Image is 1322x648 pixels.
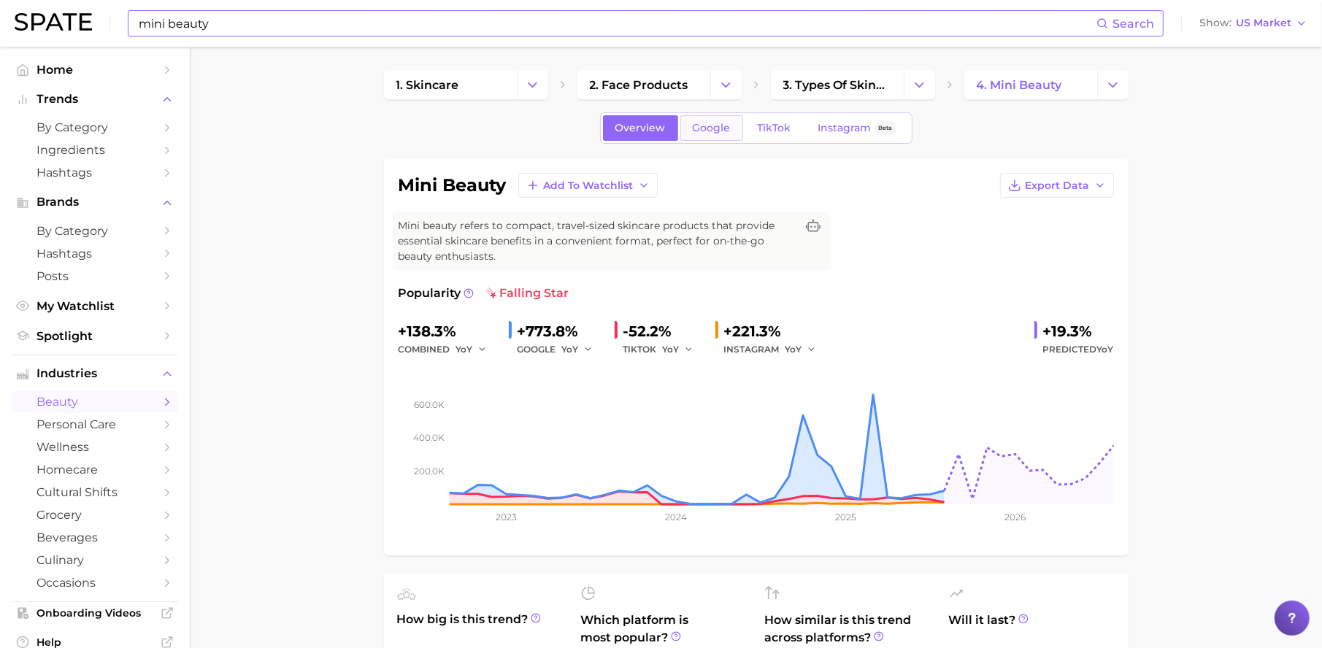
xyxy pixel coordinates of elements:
[485,288,497,299] img: falling star
[36,395,153,409] span: beauty
[1199,19,1231,27] span: Show
[36,224,153,238] span: by Category
[36,508,153,522] span: grocery
[36,247,153,261] span: Hashtags
[904,70,935,99] button: Change Category
[36,440,153,454] span: wellness
[36,143,153,157] span: Ingredients
[456,341,488,358] button: YoY
[12,526,178,549] a: beverages
[12,325,178,347] a: Spotlight
[1112,17,1154,31] span: Search
[12,413,178,436] a: personal care
[12,161,178,184] a: Hashtags
[137,11,1096,36] input: Search here for a brand, industry, or ingredient
[397,611,564,647] span: How big is this trend?
[12,220,178,242] a: by Category
[12,549,178,571] a: culinary
[724,320,826,343] div: +221.3%
[36,367,153,380] span: Industries
[1097,70,1129,99] button: Change Category
[663,343,680,355] span: YoY
[12,602,178,624] a: Onboarding Videos
[693,122,731,134] span: Google
[785,341,817,358] button: YoY
[12,191,178,213] button: Brands
[949,612,1115,647] span: Will it last?
[36,485,153,499] span: cultural shifts
[562,341,593,358] button: YoY
[12,458,178,481] a: homecare
[12,139,178,161] a: Ingredients
[964,70,1097,99] a: 4. mini beauty
[12,242,178,265] a: Hashtags
[745,115,804,141] a: TikTok
[518,173,658,198] button: Add to Watchlist
[758,122,791,134] span: TikTok
[399,177,507,194] h1: mini beauty
[399,218,796,264] span: Mini beauty refers to compact, travel-sized skincare products that provide essential skincare ben...
[12,116,178,139] a: by Category
[36,93,153,106] span: Trends
[12,481,178,504] a: cultural shifts
[680,115,743,141] a: Google
[12,390,178,413] a: beauty
[36,606,153,620] span: Onboarding Videos
[36,120,153,134] span: by Category
[1004,512,1026,522] tspan: 2026
[562,343,579,355] span: YoY
[1196,14,1311,33] button: ShowUS Market
[1000,173,1114,198] button: Export Data
[615,122,666,134] span: Overview
[517,70,548,99] button: Change Category
[485,285,569,302] span: falling star
[15,13,92,31] img: SPATE
[384,70,517,99] a: 1. skincare
[496,512,517,522] tspan: 2023
[12,265,178,288] a: Posts
[12,504,178,526] a: grocery
[785,343,802,355] span: YoY
[36,166,153,180] span: Hashtags
[12,295,178,317] a: My Watchlist
[36,531,153,544] span: beverages
[835,512,856,522] tspan: 2025
[12,571,178,594] a: occasions
[1043,320,1114,343] div: +19.3%
[36,553,153,567] span: culinary
[806,115,910,141] a: InstagramBeta
[1236,19,1291,27] span: US Market
[36,329,153,343] span: Spotlight
[36,63,153,77] span: Home
[544,180,634,192] span: Add to Watchlist
[396,78,459,92] span: 1. skincare
[12,363,178,385] button: Industries
[518,341,603,358] div: GOOGLE
[577,70,710,99] a: 2. face products
[603,115,678,141] a: Overview
[623,320,704,343] div: -52.2%
[663,341,694,358] button: YoY
[1026,180,1090,192] span: Export Data
[36,417,153,431] span: personal care
[623,341,704,358] div: TIKTOK
[765,612,931,647] span: How similar is this trend across platforms?
[36,196,153,209] span: Brands
[399,320,497,343] div: +138.3%
[36,463,153,477] span: homecare
[399,341,497,358] div: combined
[590,78,688,92] span: 2. face products
[783,78,891,92] span: 3. types of skincare
[1097,344,1114,355] span: YoY
[818,122,872,134] span: Instagram
[36,576,153,590] span: occasions
[12,88,178,110] button: Trends
[879,122,893,134] span: Beta
[977,78,1062,92] span: 4. mini beauty
[12,436,178,458] a: wellness
[12,58,178,81] a: Home
[724,341,826,358] div: INSTAGRAM
[456,343,473,355] span: YoY
[36,299,153,313] span: My Watchlist
[36,269,153,283] span: Posts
